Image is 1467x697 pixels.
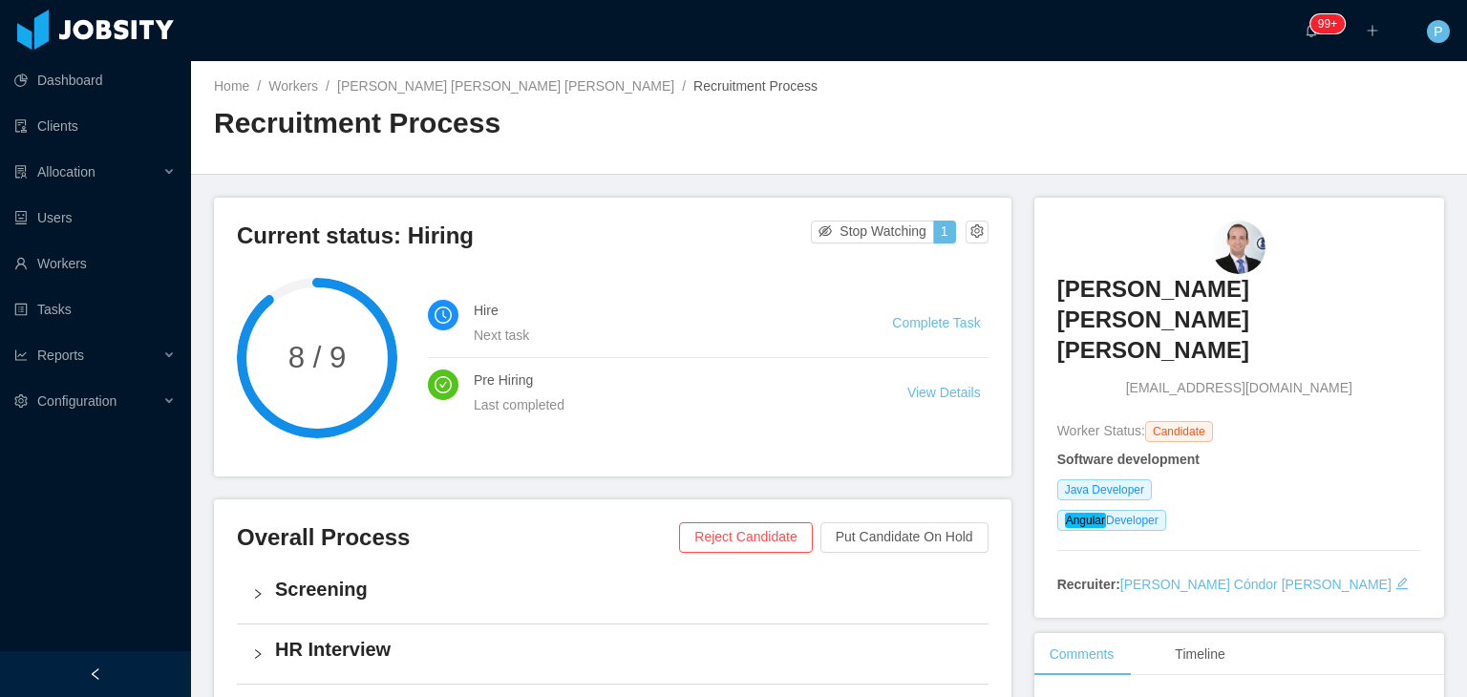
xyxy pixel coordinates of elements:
[237,522,679,553] h3: Overall Process
[1305,24,1318,37] i: icon: bell
[237,624,989,684] div: icon: rightHR Interview
[14,394,28,408] i: icon: setting
[14,165,28,179] i: icon: solution
[1310,14,1345,33] sup: 1708
[820,522,989,553] button: Put Candidate On Hold
[37,348,84,363] span: Reports
[1145,421,1213,442] span: Candidate
[257,78,261,94] span: /
[1212,221,1265,274] img: 586222f0-9ca7-11eb-897d-418a4e5db1d7_68a3531176608-90w.png
[237,221,811,251] h3: Current status: Hiring
[892,315,980,330] a: Complete Task
[14,199,176,237] a: icon: robotUsers
[37,164,96,180] span: Allocation
[37,393,117,409] span: Configuration
[275,576,973,602] h4: Screening
[14,61,176,99] a: icon: pie-chartDashboard
[474,325,846,346] div: Next task
[1065,513,1106,528] em: Angular
[237,343,397,372] span: 8 / 9
[1057,479,1152,500] span: Java Developer
[435,376,452,393] i: icon: check-circle
[693,78,818,94] span: Recruitment Process
[1057,274,1421,378] a: [PERSON_NAME] [PERSON_NAME] [PERSON_NAME]
[1159,633,1240,676] div: Timeline
[474,370,861,391] h4: Pre Hiring
[1057,423,1145,438] span: Worker Status:
[14,348,28,362] i: icon: line-chart
[1120,577,1392,592] a: [PERSON_NAME] Cóndor [PERSON_NAME]
[214,104,829,143] h2: Recruitment Process
[682,78,686,94] span: /
[268,78,318,94] a: Workers
[1057,510,1166,531] span: Developer
[474,394,861,415] div: Last completed
[1034,633,1130,676] div: Comments
[214,78,249,94] a: Home
[1057,577,1120,592] strong: Recruiter:
[966,221,989,243] button: icon: setting
[1366,24,1379,37] i: icon: plus
[1126,378,1352,398] span: [EMAIL_ADDRESS][DOMAIN_NAME]
[252,648,264,660] i: icon: right
[435,306,452,324] i: icon: clock-circle
[237,564,989,623] div: icon: rightScreening
[1395,577,1409,590] i: icon: edit
[275,636,973,663] h4: HR Interview
[1057,452,1200,467] strong: Software development
[474,300,846,321] h4: Hire
[933,221,956,243] button: 1
[907,385,981,400] a: View Details
[1434,20,1442,43] span: P
[326,78,330,94] span: /
[679,522,812,553] button: Reject Candidate
[1057,274,1421,367] h3: [PERSON_NAME] [PERSON_NAME] [PERSON_NAME]
[811,221,934,243] button: icon: eye-invisibleStop Watching
[337,78,674,94] a: [PERSON_NAME] [PERSON_NAME] [PERSON_NAME]
[14,290,176,328] a: icon: profileTasks
[252,588,264,600] i: icon: right
[14,244,176,283] a: icon: userWorkers
[14,107,176,145] a: icon: auditClients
